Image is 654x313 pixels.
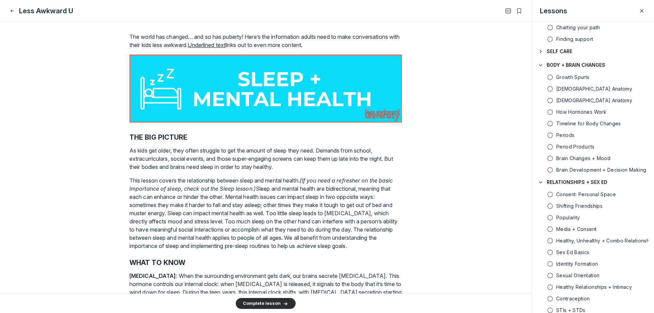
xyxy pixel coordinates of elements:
button: BODY + BRAIN CHANGES [532,58,654,72]
h5: [DEMOGRAPHIC_DATA] Anatomy [556,85,632,92]
h5: Contraception [556,295,590,302]
h5: Identity Formation [556,261,598,267]
h5: Finding support [556,36,593,43]
button: Complete lesson [236,298,296,309]
p: The world has changed… and so has puberty! Here’s the information adults need to make conversatio... [129,33,402,49]
a: How Hormones Work [532,107,654,118]
button: Open Table of contents [504,7,512,15]
a: Charting your path [532,22,654,33]
a: [DEMOGRAPHIC_DATA] Anatomy [532,95,654,106]
a: Media + Consent [532,224,654,235]
h5: How Hormones Work [556,109,606,115]
a: Timeline for Body Changes [532,118,654,129]
h5: Sexual Orientation [556,272,599,279]
span: Male Anatomy [556,97,632,104]
button: Close [8,7,16,15]
h4: BODY + BRAIN CHANGES [547,62,605,68]
a: Brain Changes + Mood [532,153,654,164]
a: Brain Development + Decision Making [532,165,654,175]
button: Bookmarks [515,7,523,15]
p: As kids get older, they often struggle to get the amount of sleep they need. Demands from school,... [129,146,402,171]
h2: THE BIG PICTURE [129,133,402,141]
button: SELF CARE [532,45,654,58]
a: Popularity [532,212,654,223]
h5: Growth Spurts [556,74,590,81]
h5: Sex Ed Basics [556,249,590,256]
button: RELATIONSHIPS + SEX ED [532,175,654,189]
a: Period Products [532,141,654,152]
h5: Popularity [556,214,580,221]
h5: Period Products [556,143,594,150]
a: Healthy Relationships + Intimacy [532,282,654,293]
h5: Brain Development + Decision Making [556,167,646,173]
a: [DEMOGRAPHIC_DATA] Anatomy [532,83,654,94]
span: Female Anatomy [556,85,632,92]
a: Shifting Friendships [532,201,654,212]
a: Sexual Orientation [532,270,654,281]
strong: WHAT TO KNOW [129,259,185,267]
a: Finding support [532,34,654,45]
button: Close [638,7,646,15]
h5: Consent: Personal Space [556,191,616,198]
a: Healthy, Unhealthy + Combo Relationships [532,235,654,246]
button: View attachment [129,54,402,123]
h4: RELATIONSHIPS + SEX ED [547,179,607,186]
u: Underlined text [188,42,225,48]
a: Identity Formation [532,259,654,269]
h5: Healthy, Unhealthy + Combo Relationships [556,237,649,244]
a: Periods [532,130,654,141]
p: This lesson covers the relationship between sleep and mental health. Sleep and mental health are ... [129,176,402,250]
h5: Shifting Friendships [556,203,603,209]
h1: Less Awkward U [19,6,73,16]
a: Contraception [532,293,654,304]
h5: [DEMOGRAPHIC_DATA] Anatomy [556,97,632,104]
h5: Media + Consent [556,226,596,233]
h5: Timeline for Body Changes [556,120,621,127]
h5: Charting your path [556,24,600,31]
h4: SELF CARE [547,48,572,55]
h3: Lessons [540,6,567,16]
h5: Healthy Relationships + Intimacy [556,284,632,291]
strong: [MEDICAL_DATA] [129,272,176,279]
a: Consent: Personal Space [532,189,654,200]
h5: Brain Changes + Mood [556,155,610,162]
a: Growth Spurts [532,72,654,83]
h5: Periods [556,132,574,139]
a: Sex Ed Basics [532,247,654,258]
